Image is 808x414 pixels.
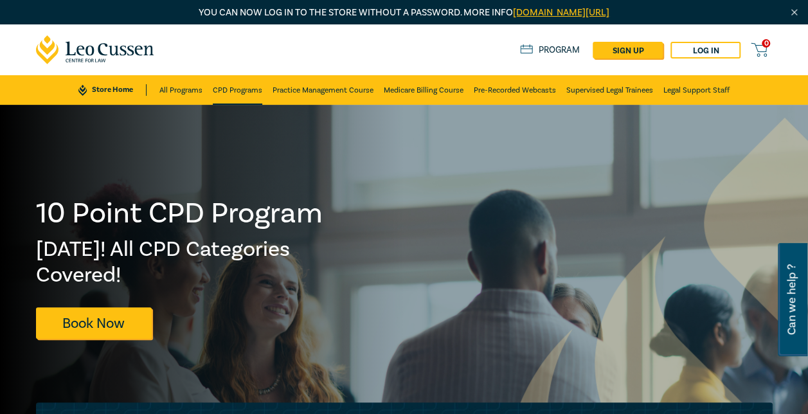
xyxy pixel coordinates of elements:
[786,251,798,348] span: Can we help ?
[513,6,609,19] a: [DOMAIN_NAME][URL]
[593,42,663,59] a: sign up
[384,75,463,105] a: Medicare Billing Course
[36,6,773,20] p: You can now log in to the store without a password. More info
[474,75,556,105] a: Pre-Recorded Webcasts
[36,237,324,288] h2: [DATE]! All CPD Categories Covered!
[78,84,146,96] a: Store Home
[670,42,741,59] a: Log in
[566,75,653,105] a: Supervised Legal Trainees
[36,197,324,230] h1: 10 Point CPD Program
[520,44,580,56] a: Program
[159,75,202,105] a: All Programs
[273,75,373,105] a: Practice Management Course
[213,75,262,105] a: CPD Programs
[36,307,152,339] a: Book Now
[789,7,800,18] img: Close
[762,39,770,48] span: 0
[663,75,730,105] a: Legal Support Staff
